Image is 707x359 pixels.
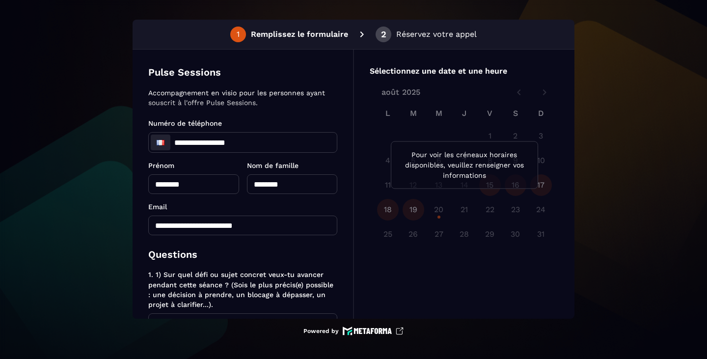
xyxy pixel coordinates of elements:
[251,28,348,40] p: Remplissez le formulaire
[237,30,240,39] div: 1
[247,162,299,169] span: Nom de famille
[303,327,339,335] p: Powered by
[370,65,559,77] p: Sélectionnez une date et une heure
[148,162,174,169] span: Prénom
[148,88,334,108] p: Accompagnement en visio pour les personnes ayant souscrit à l'offre Pulse Sessions.
[148,65,221,79] p: Pulse Sessions
[148,119,222,127] span: Numéro de téléphone
[381,30,386,39] div: 2
[151,135,170,150] div: France: + 33
[396,28,477,40] p: Réservez votre appel
[148,247,337,262] p: Questions
[399,150,530,181] p: Pour voir les créneaux horaires disponibles, veuillez renseigner vos informations
[148,203,167,211] span: Email
[303,327,404,335] a: Powered by
[148,271,336,308] span: 1. 1) Sur quel défi ou sujet concret veux-tu avancer pendant cette séance ? (Sois le plus précis(...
